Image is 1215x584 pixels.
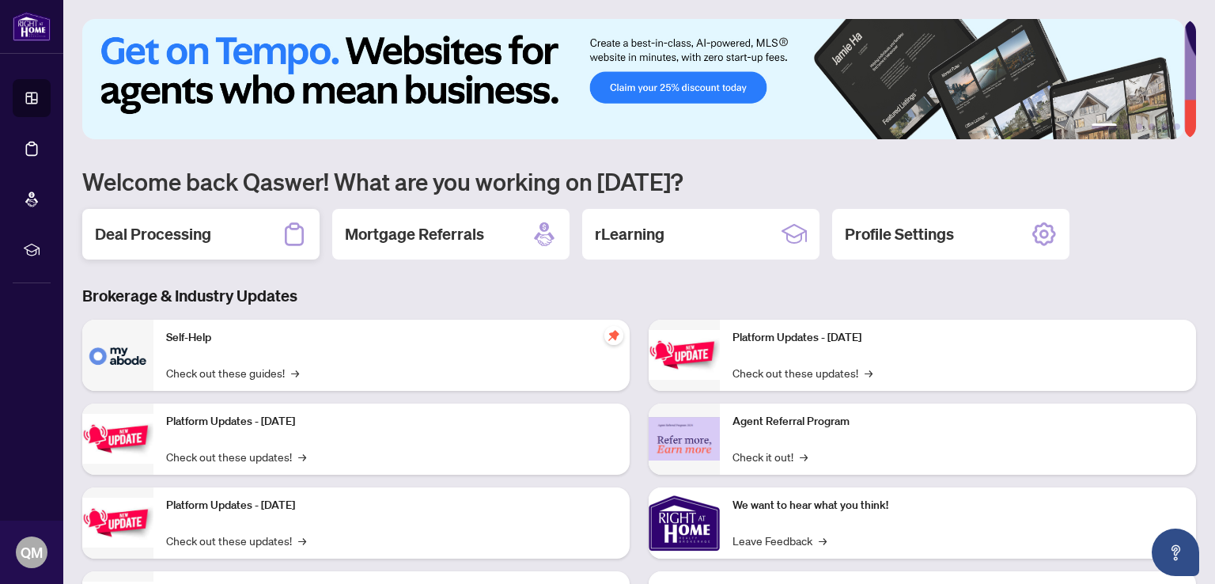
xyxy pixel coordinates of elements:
a: Leave Feedback→ [732,532,827,549]
img: logo [13,12,51,41]
span: → [298,448,306,465]
a: Check out these updates!→ [732,364,872,381]
p: Agent Referral Program [732,413,1183,430]
button: Open asap [1152,529,1199,576]
img: Agent Referral Program [649,417,720,461]
span: → [298,532,306,549]
h2: rLearning [595,223,664,245]
img: Platform Updates - September 16, 2025 [82,414,153,464]
h3: Brokerage & Industry Updates [82,285,1196,307]
span: → [865,364,872,381]
span: → [800,448,808,465]
p: Self-Help [166,329,617,347]
span: pushpin [604,326,623,345]
h2: Profile Settings [845,223,954,245]
span: QM [21,541,43,563]
img: Self-Help [82,320,153,391]
span: → [819,532,827,549]
img: Slide 0 [82,19,1184,139]
a: Check out these guides!→ [166,364,299,381]
button: 6 [1174,123,1180,130]
p: Platform Updates - [DATE] [732,329,1183,347]
h2: Mortgage Referrals [345,223,484,245]
img: We want to hear what you think! [649,487,720,559]
h2: Deal Processing [95,223,211,245]
p: Platform Updates - [DATE] [166,413,617,430]
p: Platform Updates - [DATE] [166,497,617,514]
a: Check out these updates!→ [166,532,306,549]
span: → [291,364,299,381]
a: Check it out!→ [732,448,808,465]
img: Platform Updates - June 23, 2025 [649,330,720,380]
button: 5 [1161,123,1168,130]
button: 2 [1123,123,1130,130]
img: Platform Updates - July 21, 2025 [82,498,153,548]
button: 1 [1092,123,1117,130]
h1: Welcome back Qaswer! What are you working on [DATE]? [82,166,1196,196]
button: 4 [1149,123,1155,130]
button: 3 [1136,123,1142,130]
a: Check out these updates!→ [166,448,306,465]
p: We want to hear what you think! [732,497,1183,514]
